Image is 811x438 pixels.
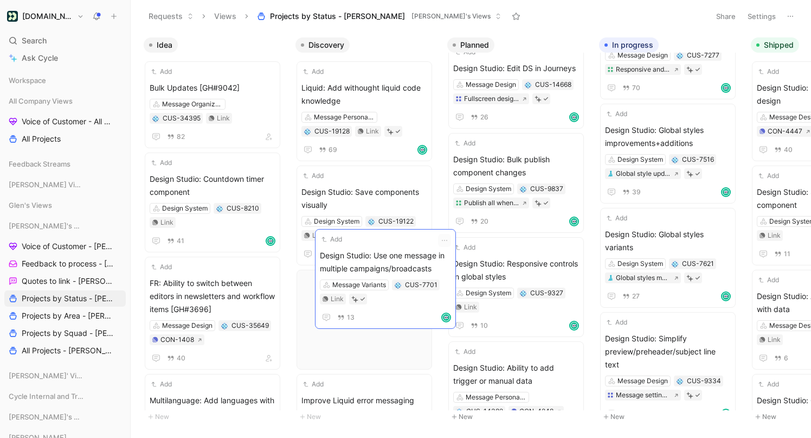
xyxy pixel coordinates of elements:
div: 💠 [519,289,527,297]
button: New [295,410,439,423]
span: Projects by Status - [PERSON_NAME] [22,293,114,304]
span: Quotes to link - [PERSON_NAME] [22,276,113,287]
button: Discovery [295,37,350,53]
span: Design Studio: Global styles variants [605,228,731,254]
div: CUS-34395 [163,113,201,124]
span: Glen's Views [9,200,52,211]
img: avatar [722,188,730,196]
span: Design Studio: Bulk publish component changes [453,153,579,179]
span: Feedback to process - [PERSON_NAME] [22,258,114,269]
div: Message Personalization [314,112,375,123]
span: All Company Views [9,96,73,106]
button: 10 [468,320,490,332]
img: 💠 [677,378,683,385]
a: Quotes to link - [PERSON_NAME] [4,273,126,289]
button: New [599,410,742,423]
div: Message Design [466,79,516,90]
img: avatar [267,237,274,245]
div: [PERSON_NAME] Views [4,176,126,196]
div: Message Personalization [466,392,526,403]
img: 💠 [456,409,462,415]
a: AddDesign Studio: Bulk publish component changesDesign SystemPublish all when editing components ... [448,133,584,233]
button: Add [757,379,781,390]
span: Ask Cycle [22,52,58,65]
button: 💠 [676,377,684,385]
img: 💠 [520,186,526,193]
button: Idea [144,37,178,53]
span: 11 [784,251,790,257]
div: CUS-8210 [227,203,259,214]
div: Link [366,126,379,137]
span: 6 [784,355,788,361]
div: CUS-14382 [466,406,503,417]
span: 69 [329,147,337,153]
span: FR: Ability to switch between editors in newsletters and workflow items [GH#3696] [150,277,275,316]
a: AddDesign Studio: Responsive controls in global stylesDesign SystemLink10avatar [448,237,584,337]
img: avatar [419,146,426,154]
div: Message settings edit in journeys [616,390,671,401]
a: Projects by Area - [PERSON_NAME] [4,308,126,324]
div: Feedback Streams [4,156,126,172]
div: Design System [162,203,208,214]
span: Cycle Internal and Tracking [9,391,84,402]
button: In progress [599,37,659,53]
button: 💠 [216,205,223,212]
div: Message Design [617,50,668,61]
img: 💠 [216,206,223,212]
a: AddDesign Studio: Global styles variantsDesign SystemGlobal styles more components and variants27... [600,208,736,308]
a: AddDesign Studio: Global styles improvements+additionsDesign SystemGlobal style updates39avatar [600,104,736,204]
button: 💠 [676,52,684,59]
a: All Projects - [PERSON_NAME] [4,342,126,359]
a: Voice of Customer - [PERSON_NAME] [4,238,126,255]
button: Requests [144,8,198,24]
a: Projects by Status - [PERSON_NAME] [4,290,126,307]
span: Design Studio: Edit DS in Journeys [453,62,579,75]
button: Shipped [751,37,799,53]
span: Voice of Customer - All Areas [22,116,112,127]
div: CUS-7277 [687,50,719,61]
div: Link [768,334,781,345]
div: Design System [466,183,511,194]
button: Add [301,66,325,77]
button: 💠 [671,156,679,163]
span: Shipped [764,40,794,50]
button: Add [605,109,629,119]
a: AddBulk Updates [GH#9042]Message OrganizationLink82 [145,61,280,148]
div: Design System [314,216,359,227]
img: 💠 [520,290,526,297]
div: CUS-35649 [231,320,269,331]
span: Feedback Streams [9,158,70,169]
span: 10 [480,322,488,329]
div: Global styles more components and variants [616,272,671,283]
img: avatar [570,322,578,329]
span: 39 [632,189,641,195]
div: CUS-9327 [530,288,563,299]
div: Message Organization [162,99,223,110]
a: AddDesign Studio: Save components visuallyDesign SystemLink53 [297,166,432,265]
span: Projects by Area - [PERSON_NAME] [22,310,114,321]
div: Responsive and adaptive styles improvements [616,64,671,75]
div: Design System [466,288,511,299]
button: Add [150,262,173,272]
span: 82 [177,134,185,140]
img: avatar [722,84,730,92]
div: In progressNew [595,33,746,429]
button: 💠 [519,185,527,193]
img: Customer.io [7,11,18,22]
div: Global style updates [616,168,671,179]
span: 26 [480,114,488,120]
div: CUS-19128 [314,126,350,137]
span: Workspace [9,75,46,86]
span: Design Studio: Responsive controls in global styles [453,257,579,283]
button: 11 [772,248,793,260]
button: 💠 [524,81,532,88]
button: 6 [772,352,790,364]
button: 69 [317,144,339,156]
button: New [447,410,590,423]
span: Discovery [308,40,344,50]
button: 40 [772,144,795,156]
div: [PERSON_NAME]'s Views [4,218,126,234]
button: 26 [468,111,491,123]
